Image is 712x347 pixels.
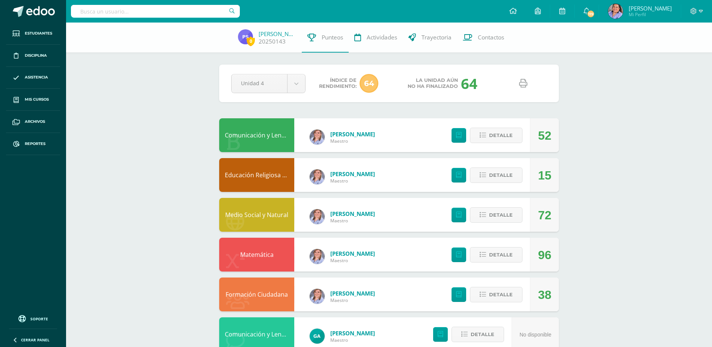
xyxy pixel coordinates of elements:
[330,290,375,297] a: [PERSON_NAME]
[489,248,513,262] span: Detalle
[470,128,522,143] button: Detalle
[25,74,48,80] span: Asistencia
[519,332,551,338] span: No disponible
[310,169,325,184] img: 8f2ed2df584e6d648df7ecd8b1886369.png
[247,36,255,46] span: 0
[538,198,551,232] div: 72
[470,247,522,263] button: Detalle
[310,209,325,224] img: 8f2ed2df584e6d648df7ecd8b1886369.png
[629,5,672,12] span: [PERSON_NAME]
[6,67,60,89] a: Asistencia
[302,23,349,53] a: Punteos
[219,238,294,272] div: Matemática
[330,297,375,303] span: Maestro
[470,167,522,183] button: Detalle
[330,138,375,144] span: Maestro
[489,208,513,222] span: Detalle
[25,141,45,147] span: Reportes
[489,288,513,302] span: Detalle
[6,23,60,45] a: Estudiantes
[319,77,357,89] span: Índice de Rendimiento:
[6,89,60,111] a: Mis cursos
[238,29,253,44] img: f71820a8f1406a7f096b8d223d447aab.png
[457,23,510,53] a: Contactos
[219,198,294,232] div: Medio Social y Natural
[349,23,403,53] a: Actividades
[608,4,623,19] img: 1841256978d8cda65f8cc917dd8b80b1.png
[259,30,296,38] a: [PERSON_NAME]
[9,313,57,323] a: Soporte
[330,170,375,178] a: [PERSON_NAME]
[408,77,458,89] span: La unidad aún no ha finalizado
[489,128,513,142] span: Detalle
[25,97,49,103] span: Mis cursos
[461,74,477,93] div: 64
[538,278,551,312] div: 38
[330,130,375,138] a: [PERSON_NAME]
[330,217,375,224] span: Maestro
[310,249,325,264] img: 8f2ed2df584e6d648df7ecd8b1886369.png
[6,111,60,133] a: Archivos
[421,33,452,41] span: Trayectoria
[310,329,325,344] img: 66fcbb6655b4248a10f3779e95e2956b.png
[219,158,294,192] div: Educación Religiosa Escolar
[471,327,494,341] span: Detalle
[330,210,375,217] a: [PERSON_NAME]
[629,11,672,18] span: Mi Perfil
[21,337,50,342] span: Cerrar panel
[25,53,47,59] span: Disciplina
[330,329,375,337] a: [PERSON_NAME]
[360,74,378,93] span: 64
[219,118,294,152] div: Comunicación y Lenguaje, Idioma Español
[587,10,595,18] span: 119
[470,207,522,223] button: Detalle
[310,130,325,145] img: 8f2ed2df584e6d648df7ecd8b1886369.png
[30,316,48,321] span: Soporte
[6,133,60,155] a: Reportes
[478,33,504,41] span: Contactos
[25,119,45,125] span: Archivos
[367,33,397,41] span: Actividades
[259,38,286,45] a: 20250143
[330,178,375,184] span: Maestro
[470,287,522,302] button: Detalle
[6,45,60,67] a: Disciplina
[322,33,343,41] span: Punteos
[489,168,513,182] span: Detalle
[241,74,278,92] span: Unidad 4
[538,238,551,272] div: 96
[232,74,305,93] a: Unidad 4
[538,119,551,152] div: 52
[330,337,375,343] span: Maestro
[538,158,551,192] div: 15
[71,5,240,18] input: Busca un usuario...
[403,23,457,53] a: Trayectoria
[219,278,294,311] div: Formación Ciudadana
[25,30,52,36] span: Estudiantes
[330,257,375,264] span: Maestro
[310,289,325,304] img: 8f2ed2df584e6d648df7ecd8b1886369.png
[452,327,504,342] button: Detalle
[330,250,375,257] a: [PERSON_NAME]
